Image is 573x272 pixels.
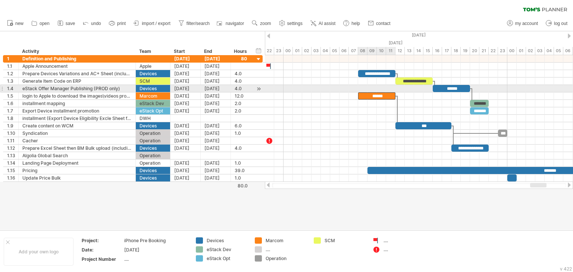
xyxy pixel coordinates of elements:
[22,107,132,114] div: Export Device installment promotion
[201,100,231,107] div: [DATE]
[5,19,26,28] a: new
[7,145,18,152] div: 1.12
[22,92,132,99] div: login to Apple to download the images\videos provide Banner for both App and web Coming Soon\Land...
[507,47,517,55] div: 00
[505,19,540,28] a: my account
[170,167,201,174] div: [DATE]
[235,107,247,114] div: 2.0
[7,130,18,137] div: 1.10
[235,122,247,129] div: 6.0
[383,237,424,244] div: ....
[81,19,103,28] a: undo
[29,19,52,28] a: open
[22,159,132,167] div: Landing Page Deployment
[515,21,538,26] span: my account
[7,159,18,167] div: 1.14
[235,145,247,152] div: 4.0
[170,70,201,77] div: [DATE]
[235,174,247,181] div: 1.0
[442,47,451,55] div: 17
[325,237,365,244] div: SCM
[414,47,423,55] div: 14
[470,47,479,55] div: 20
[433,47,442,55] div: 16
[170,63,201,70] div: [DATE]
[7,107,18,114] div: 1.7
[330,47,339,55] div: 05
[22,48,131,55] div: Activity
[140,167,166,174] div: Devices
[367,47,377,55] div: 09
[349,47,358,55] div: 07
[358,47,367,55] div: 08
[461,47,470,55] div: 19
[201,174,231,181] div: [DATE]
[535,47,545,55] div: 03
[517,47,526,55] div: 01
[207,246,247,253] div: eStack Dev
[7,174,18,181] div: 1.16
[7,100,18,107] div: 1.6
[377,47,386,55] div: 10
[284,39,507,47] div: Wednesday, 10 September 2025
[170,85,201,92] div: [DATE]
[140,78,166,85] div: SCM
[319,21,335,26] span: AI assist
[22,167,132,174] div: Pricing
[140,107,166,114] div: eStack Opt
[124,237,187,244] div: iPhone Pre Booking
[56,19,77,28] a: save
[451,47,461,55] div: 18
[250,19,273,28] a: zoom
[302,47,311,55] div: 02
[309,19,338,28] a: AI assist
[386,47,395,55] div: 11
[235,167,247,174] div: 39.0
[235,92,247,99] div: 12.0
[22,115,132,122] div: installment (Export Device Eligibility Excle Sheet from DWH)
[7,167,18,174] div: 1.15
[479,47,489,55] div: 21
[22,70,132,77] div: Prepare Devices Variations and AC+ Sheet (including workflow approval)
[124,256,187,262] div: ....
[170,122,201,129] div: [DATE]
[207,255,247,262] div: eStack Opt
[226,21,244,26] span: navigator
[526,47,535,55] div: 02
[170,55,201,62] div: [DATE]
[293,47,302,55] div: 01
[231,183,248,189] div: 80.0
[170,159,201,167] div: [DATE]
[22,63,132,70] div: Apple Announcement
[170,137,201,144] div: [DATE]
[140,130,166,137] div: Operation
[176,19,212,28] a: filter/search
[395,47,405,55] div: 12
[311,47,321,55] div: 03
[140,70,166,77] div: Devices
[170,174,201,181] div: [DATE]
[140,159,166,167] div: Operation
[235,159,247,167] div: 1.0
[7,92,18,99] div: 1.5
[22,130,132,137] div: Syndication
[7,137,18,144] div: 1.11
[563,47,573,55] div: 06
[201,159,231,167] div: [DATE]
[132,19,173,28] a: import / export
[7,63,18,70] div: 1.1
[22,55,132,62] div: Definition and Publishing
[170,107,201,114] div: [DATE]
[4,238,73,266] div: Add your own logo
[545,47,554,55] div: 04
[142,21,170,26] span: import / export
[266,237,306,244] div: Marcom
[170,130,201,137] div: [DATE]
[266,246,306,253] div: ....
[7,122,18,129] div: 1.9
[255,85,262,93] div: scroll to activity
[201,130,231,137] div: [DATE]
[341,19,362,28] a: help
[265,47,274,55] div: 22
[274,47,284,55] div: 23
